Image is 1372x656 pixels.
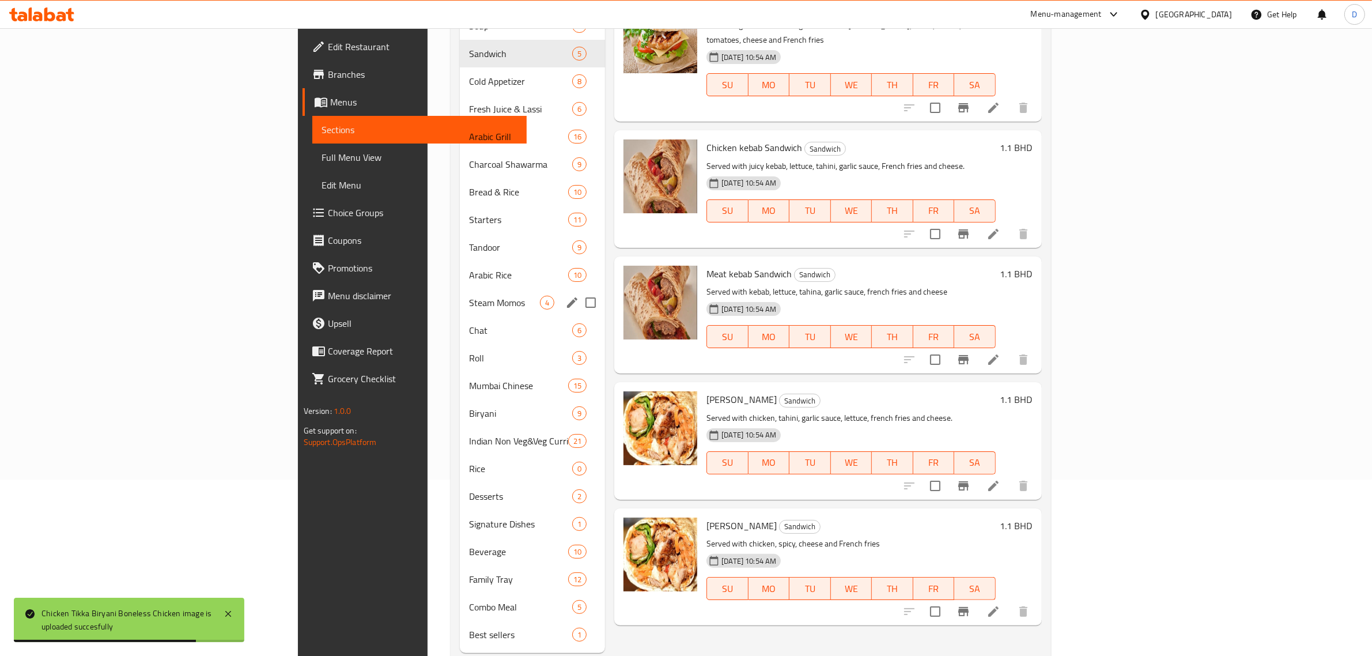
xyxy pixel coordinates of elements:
[1000,140,1033,156] h6: 1.1 BHD
[312,171,527,199] a: Edit Menu
[328,233,518,247] span: Coupons
[303,227,527,254] a: Coupons
[923,222,947,246] span: Select to update
[573,491,586,502] span: 2
[573,159,586,170] span: 9
[460,482,605,510] div: Desserts2
[876,329,908,345] span: TH
[1010,346,1037,374] button: delete
[469,628,572,642] div: Best sellers
[872,73,913,96] button: TH
[1156,8,1232,21] div: [GEOGRAPHIC_DATA]
[334,404,352,419] span: 1.0.0
[623,140,697,213] img: Chicken kebab Sandwich
[836,329,867,345] span: WE
[954,451,995,474] button: SA
[328,67,518,81] span: Branches
[569,380,586,391] span: 15
[749,325,789,348] button: MO
[573,463,586,474] span: 0
[794,268,836,282] div: Sandwich
[573,408,586,419] span: 9
[923,96,947,120] span: Select to update
[876,77,908,93] span: TH
[789,577,830,600] button: TU
[954,325,995,348] button: SA
[836,454,867,471] span: WE
[469,517,572,531] div: Signature Dishes
[831,199,872,223] button: WE
[923,600,947,624] span: Select to update
[749,577,789,600] button: MO
[469,489,572,503] span: Desserts
[950,598,977,625] button: Branch-specific-item
[959,454,991,471] span: SA
[469,74,572,88] span: Cold Appetizer
[753,202,785,219] span: MO
[460,206,605,233] div: Starters11
[573,602,586,613] span: 5
[469,545,568,559] span: Beverage
[469,185,568,199] span: Bread & Rice
[460,538,605,565] div: Beverage10
[460,67,605,95] div: Cold Appetizer8
[1010,94,1037,122] button: delete
[469,102,572,116] span: Fresh Juice & Lassi
[460,344,605,372] div: Roll3
[569,546,586,557] span: 10
[836,580,867,597] span: WE
[794,77,826,93] span: TU
[1010,598,1037,625] button: delete
[753,580,785,597] span: MO
[469,462,572,476] span: Rice
[469,434,568,448] span: Indian Non Veg&Veg Curries
[804,142,846,156] div: Sandwich
[303,282,527,310] a: Menu disclaimer
[328,261,518,275] span: Promotions
[328,206,518,220] span: Choice Groups
[706,391,777,408] span: [PERSON_NAME]
[706,159,995,174] p: Served with juicy kebab, lettuce, tahini, garlic sauce, French fries and cheese.
[831,451,872,474] button: WE
[460,565,605,593] div: Family Tray12
[573,76,586,87] span: 8
[959,77,991,93] span: SA
[303,33,527,61] a: Edit Restaurant
[572,462,587,476] div: items
[749,199,789,223] button: MO
[572,47,587,61] div: items
[460,621,605,649] div: Best sellers1
[753,329,785,345] span: MO
[836,202,867,219] span: WE
[717,52,781,63] span: [DATE] 10:54 AM
[569,131,586,142] span: 16
[987,101,1000,115] a: Edit menu item
[568,185,587,199] div: items
[469,351,572,365] span: Roll
[918,580,950,597] span: FR
[328,344,518,358] span: Coverage Report
[706,577,748,600] button: SU
[954,199,995,223] button: SA
[780,520,820,533] span: Sandwich
[572,517,587,531] div: items
[717,304,781,315] span: [DATE] 10:54 AM
[794,202,826,219] span: TU
[469,572,568,586] div: Family Tray
[569,187,586,198] span: 10
[460,593,605,621] div: Combo Meal5
[469,406,572,420] span: Biryani
[706,265,792,282] span: Meat kebab Sandwich
[572,74,587,88] div: items
[303,61,527,88] a: Branches
[753,77,785,93] span: MO
[469,240,572,254] span: Tandoor
[469,379,568,393] span: Mumbai Chinese
[303,88,527,116] a: Menus
[460,372,605,399] div: Mumbai Chinese15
